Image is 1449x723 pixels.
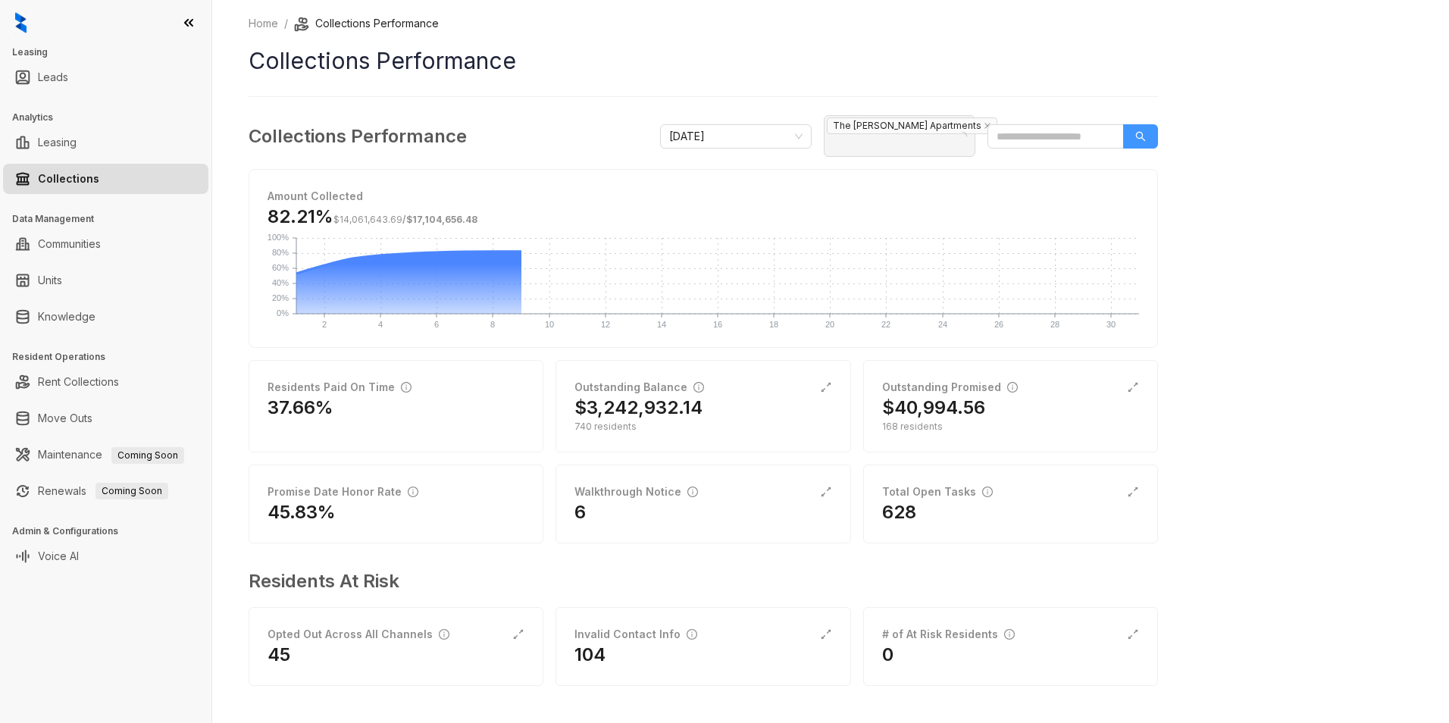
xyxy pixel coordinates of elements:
a: Rent Collections [38,367,119,397]
li: Renewals [3,476,208,506]
a: Voice AI [38,541,79,571]
text: 40% [272,278,289,287]
text: 18 [769,320,778,329]
span: $17,104,656.48 [406,214,477,225]
text: 20% [272,293,289,302]
span: October 2025 [669,125,803,148]
text: 20 [825,320,834,329]
span: $14,061,643.69 [333,214,402,225]
h2: 45.83% [268,500,336,524]
span: info-circle [687,629,697,640]
div: 168 residents [882,420,1139,433]
h2: 6 [574,500,586,524]
a: Units [38,265,62,296]
span: expand-alt [1127,381,1139,393]
text: 28 [1050,320,1059,329]
text: 16 [713,320,722,329]
h3: Leasing [12,45,211,59]
h2: 628 [882,500,916,524]
a: Move Outs [38,403,92,433]
span: The [PERSON_NAME] Apartments [827,117,997,134]
strong: Amount Collected [268,189,363,202]
h2: 37.66% [268,396,333,420]
img: logo [15,12,27,33]
span: close [984,122,991,130]
h3: Resident Operations [12,350,211,364]
a: Leasing [38,127,77,158]
li: Voice AI [3,541,208,571]
h3: Analytics [12,111,211,124]
span: loading [958,132,967,141]
h2: $3,242,932.14 [574,396,703,420]
text: 8 [490,320,495,329]
span: info-circle [1004,629,1015,640]
li: Move Outs [3,403,208,433]
a: Collections [38,164,99,194]
li: Rent Collections [3,367,208,397]
text: 6 [434,320,439,329]
span: Coming Soon [95,483,168,499]
text: 80% [272,248,289,257]
li: / [284,15,288,32]
span: info-circle [408,487,418,497]
span: expand-alt [820,381,832,393]
a: Knowledge [38,302,95,332]
span: info-circle [687,487,698,497]
text: 60% [272,263,289,272]
li: Collections Performance [294,15,439,32]
h3: Residents At Risk [249,568,1146,595]
text: 4 [378,320,383,329]
h3: Data Management [12,212,211,226]
a: Home [246,15,281,32]
span: expand-alt [820,486,832,498]
text: 100% [268,233,289,242]
div: Walkthrough Notice [574,484,698,500]
text: 2 [322,320,327,329]
text: 12 [601,320,610,329]
span: search [1135,131,1146,142]
span: expand-alt [512,628,524,640]
div: Opted Out Across All Channels [268,626,449,643]
h3: Admin & Configurations [12,524,211,538]
h2: 45 [268,643,290,667]
span: info-circle [693,382,704,393]
div: Outstanding Promised [882,379,1018,396]
text: 30 [1106,320,1116,329]
div: Total Open Tasks [882,484,993,500]
h2: 0 [882,643,893,667]
span: Coming Soon [111,447,184,464]
h1: Collections Performance [249,44,1158,78]
div: 740 residents [574,420,831,433]
span: expand-alt [1127,486,1139,498]
text: 0% [277,308,289,318]
li: Collections [3,164,208,194]
text: 24 [938,320,947,329]
a: Communities [38,229,101,259]
div: Residents Paid On Time [268,379,412,396]
span: info-circle [982,487,993,497]
h2: $40,994.56 [882,396,985,420]
li: Communities [3,229,208,259]
li: Units [3,265,208,296]
span: info-circle [401,382,412,393]
div: Invalid Contact Info [574,626,697,643]
h3: 82.21% [268,205,477,229]
a: Leads [38,62,68,92]
span: info-circle [439,629,449,640]
text: 22 [881,320,890,329]
span: info-circle [1007,382,1018,393]
li: Leads [3,62,208,92]
text: 10 [545,320,554,329]
li: Maintenance [3,440,208,470]
div: # of At Risk Residents [882,626,1015,643]
h3: Collections Performance [249,123,467,150]
div: Outstanding Balance [574,379,704,396]
text: 26 [994,320,1003,329]
a: RenewalsComing Soon [38,476,168,506]
li: Knowledge [3,302,208,332]
text: 14 [657,320,666,329]
h2: 104 [574,643,606,667]
span: expand-alt [1127,628,1139,640]
li: Leasing [3,127,208,158]
div: Promise Date Honor Rate [268,484,418,500]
